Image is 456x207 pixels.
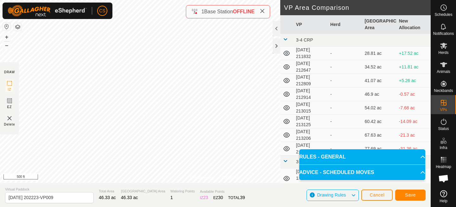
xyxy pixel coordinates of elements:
[362,142,396,156] td: 77.69 ac
[294,87,328,101] td: [DATE] 212914
[294,101,328,115] td: [DATE] 213015
[330,91,359,98] div: -
[284,4,431,11] h2: VP Area Comparison
[6,114,13,122] img: VP
[396,15,431,34] th: New Allocation
[330,146,359,152] div: -
[299,153,346,161] span: RULES - GENERAL
[405,192,416,197] span: Save
[299,165,425,180] p-accordion-header: ADVICE - SCHEDULED MOVES
[121,189,165,194] span: [GEOGRAPHIC_DATA] Area
[362,115,396,128] td: 60.42 ac
[396,101,431,115] td: -7.68 ac
[362,47,396,60] td: 28.81 ac
[330,50,359,57] div: -
[3,23,10,30] button: Reset Map
[434,13,452,16] span: Schedules
[294,142,328,156] td: [DATE] 213304
[204,9,233,14] span: Base Station
[437,70,450,74] span: Animals
[361,190,393,201] button: Cancel
[362,60,396,74] td: 34.52 ac
[330,132,359,139] div: -
[7,105,12,109] span: EZ
[396,74,431,87] td: +5.26 ac
[330,118,359,125] div: -
[294,128,328,142] td: [DATE] 213206
[218,195,223,200] span: 30
[228,194,245,201] div: TOTAL
[431,188,456,205] a: Help
[170,189,195,194] span: Watering Points
[330,77,359,84] div: -
[190,175,214,180] a: Privacy Policy
[396,128,431,142] td: -21.3 ac
[436,165,451,169] span: Heatmap
[222,175,240,180] a: Contact Us
[440,199,447,203] span: Help
[203,195,208,200] span: 23
[433,32,454,36] span: Notifications
[328,15,362,34] th: Herd
[299,149,425,165] p-accordion-header: RULES - GENERAL
[396,87,431,101] td: -0.57 ac
[170,195,173,200] span: 1
[14,23,22,31] button: Map Layers
[8,5,87,16] img: Gallagher Logo
[362,87,396,101] td: 46.9 ac
[438,51,448,55] span: Herds
[330,105,359,111] div: -
[240,195,245,200] span: 39
[440,108,447,112] span: VPs
[294,15,328,34] th: VP
[294,60,328,74] td: [DATE] 212647
[434,89,453,93] span: Neckbands
[299,169,374,176] span: ADVICE - SCHEDULED MOVES
[213,194,223,201] div: EZ
[434,169,453,188] div: Open chat
[362,15,396,34] th: [GEOGRAPHIC_DATA] Area
[330,64,359,70] div: -
[317,192,346,197] span: Drawing Rules
[395,190,426,201] button: Save
[370,192,384,197] span: Cancel
[296,159,314,164] span: 3-4 Draw
[200,189,245,194] span: Available Points
[396,115,431,128] td: -14.09 ac
[99,189,116,194] span: Total Area
[438,127,449,131] span: Status
[396,47,431,60] td: +17.52 ac
[294,74,328,87] td: [DATE] 212809
[440,146,447,150] span: Infra
[5,187,94,192] span: Virtual Paddock
[362,74,396,87] td: 41.07 ac
[294,168,328,189] td: [DATE] 133614-VP001
[99,195,116,200] span: 46.33 ac
[200,194,208,201] div: IZ
[99,8,105,14] span: CS
[8,87,11,92] span: IZ
[294,47,328,60] td: [DATE] 211832
[201,9,204,14] span: 1
[296,37,313,42] span: 3-4 CRP
[121,195,138,200] span: 46.33 ac
[3,42,10,49] button: –
[3,33,10,41] button: +
[233,9,255,14] span: OFFLINE
[396,142,431,156] td: -31.36 ac
[362,128,396,142] td: 67.63 ac
[294,115,328,128] td: [DATE] 213125
[4,122,15,127] span: Delete
[362,101,396,115] td: 54.02 ac
[396,60,431,74] td: +11.81 ac
[4,70,15,74] div: DRAW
